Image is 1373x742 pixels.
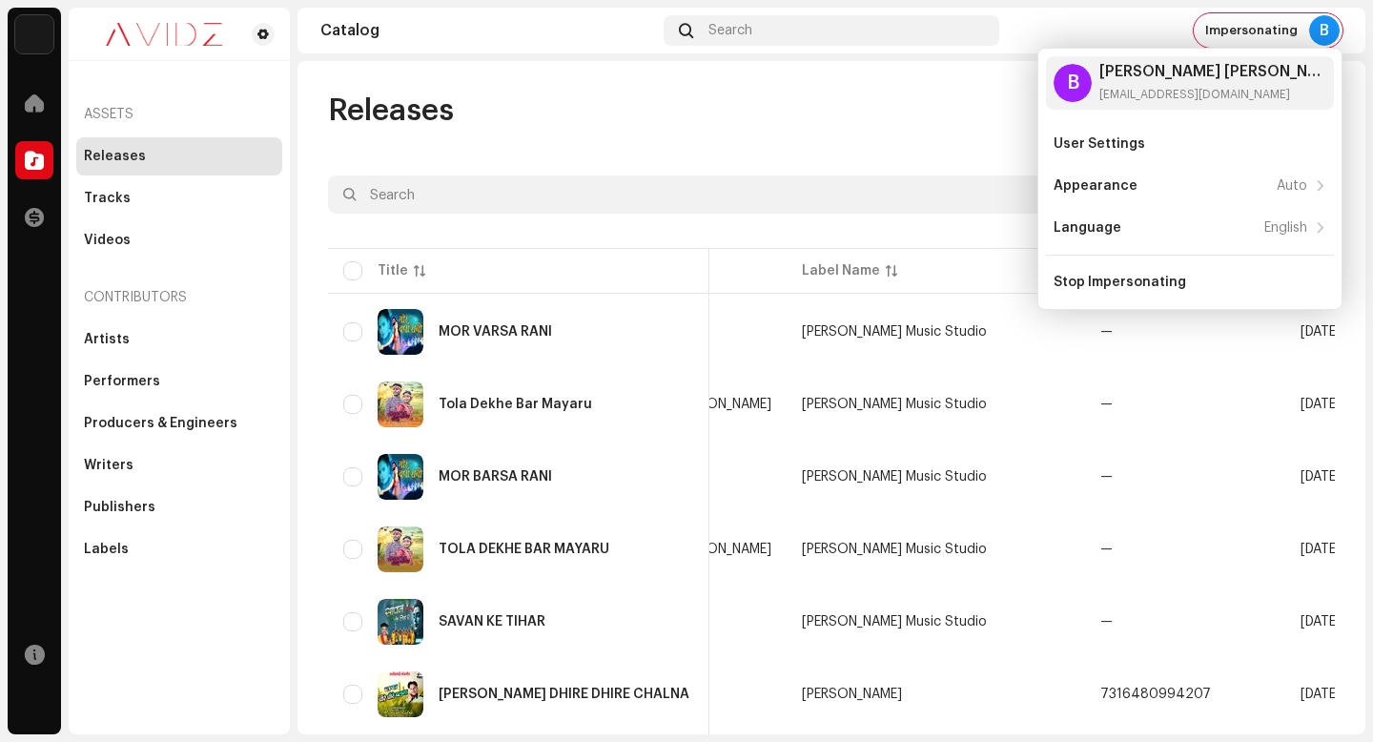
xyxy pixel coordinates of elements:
[802,688,902,701] span: Manish Ratre
[84,374,160,389] div: Performers
[378,671,423,717] img: 78898abc-a412-4ce3-9304-01e555d92a4a
[84,332,130,347] div: Artists
[84,233,131,248] div: Videos
[439,470,552,484] div: MOR BARSA RANI
[328,175,1137,214] input: Search
[84,458,133,473] div: Writers
[708,23,752,38] span: Search
[76,275,282,320] re-a-nav-header: Contributors
[439,615,545,629] div: SAVAN KE TIHAR
[1046,209,1334,247] re-m-nav-item: Language
[76,446,282,484] re-m-nav-item: Writers
[378,309,423,355] img: 388fa94f-da7c-45f0-a013-715e334a423c
[1099,64,1326,79] div: [PERSON_NAME] [PERSON_NAME]
[76,320,282,359] re-m-nav-item: Artists
[1054,178,1137,194] div: Appearance
[1100,615,1113,629] span: —
[84,149,146,164] div: Releases
[76,137,282,175] re-m-nav-item: Releases
[84,23,244,46] img: 0c631eef-60b6-411a-a233-6856366a70de
[378,454,423,500] img: 6d99a1d1-5ec8-4ca0-bf1b-eae4eb1d712c
[76,362,282,401] re-m-nav-item: Performers
[1046,167,1334,205] re-m-nav-item: Appearance
[1301,398,1341,411] span: Jul 29, 2025
[1264,220,1307,236] div: English
[378,381,423,427] img: 34ba8561-b3c2-4fad-8b4a-f147ef00acff
[76,179,282,217] re-m-nav-item: Tracks
[378,526,423,572] img: b1696b05-ec22-4e90-8426-24a16942c385
[76,92,282,137] re-a-nav-header: Assets
[439,543,609,556] div: TOLA DEKHE BAR MAYARU
[1054,64,1092,102] div: B
[1309,15,1340,46] div: B
[1301,615,1341,629] span: Jul 22, 2025
[439,325,552,339] div: MOR VARSA RANI
[1054,220,1121,236] div: Language
[1054,136,1145,152] div: User Settings
[1100,398,1113,411] span: —
[76,488,282,526] re-m-nav-item: Publishers
[84,542,129,557] div: Labels
[802,261,880,280] div: Label Name
[1054,275,1186,290] div: Stop Impersonating
[439,688,689,701] div: JARA DHIRE DHIRE CHALNA
[802,325,987,339] span: Vansh Music Studio
[1100,325,1113,339] span: —
[76,530,282,568] re-m-nav-item: Labels
[84,191,131,206] div: Tracks
[15,15,53,53] img: 10d72f0b-d06a-424f-aeaa-9c9f537e57b6
[76,404,282,443] re-m-nav-item: Producers & Engineers
[1100,688,1211,701] span: 7316480994207
[378,261,408,280] div: Title
[1046,125,1334,163] re-m-nav-item: User Settings
[76,221,282,259] re-m-nav-item: Videos
[1301,470,1341,484] span: Jul 28, 2025
[1277,178,1307,194] div: Auto
[320,23,656,38] div: Catalog
[802,398,987,411] span: Vansh Music Studio
[802,470,987,484] span: Vansh Music Studio
[1301,325,1341,339] span: Jul 29, 2025
[439,398,592,411] div: Tola Dekhe Bar Mayaru
[84,500,155,515] div: Publishers
[1301,543,1341,556] span: Jul 27, 2025
[1046,263,1334,301] re-m-nav-item: Stop Impersonating
[1205,23,1298,38] span: Impersonating
[802,615,987,629] span: Vansh Music Studio
[802,543,987,556] span: Vansh Music Studio
[1100,543,1113,556] span: —
[1099,87,1326,102] div: [EMAIL_ADDRESS][DOMAIN_NAME]
[328,92,454,130] span: Releases
[1301,688,1341,701] span: Jul 8, 2025
[378,599,423,645] img: 71139ed7-d8d2-439c-9c74-ed239798c5c2
[84,416,237,431] div: Producers & Engineers
[1100,470,1113,484] span: —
